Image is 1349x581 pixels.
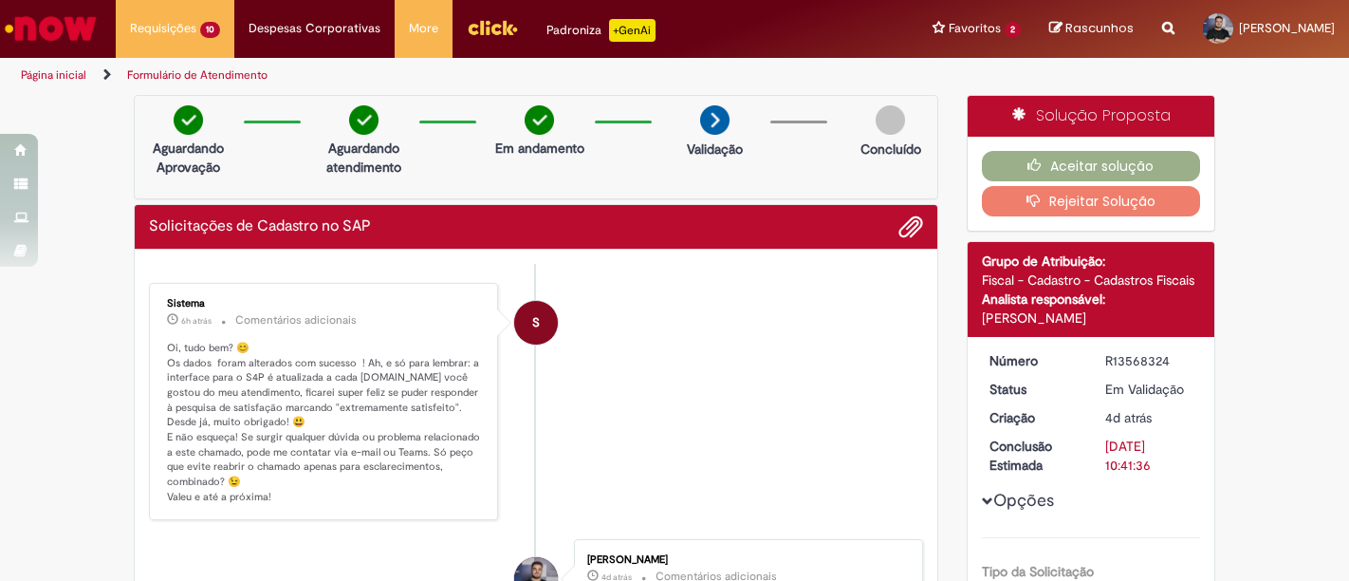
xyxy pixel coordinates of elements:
span: 2 [1005,22,1021,38]
a: Formulário de Atendimento [127,67,268,83]
p: Oi, tudo bem? 😊 Os dados foram alterados com sucesso ! Ah, e só para lembrar: a interface para o ... [167,341,483,505]
div: Padroniza [546,19,656,42]
div: Analista responsável: [982,290,1201,309]
img: check-circle-green.png [349,105,379,135]
div: 25/09/2025 17:41:33 [1105,408,1193,427]
span: Despesas Corporativas [249,19,380,38]
span: [PERSON_NAME] [1239,20,1335,36]
dt: Número [975,351,1092,370]
p: +GenAi [609,19,656,42]
span: Favoritos [949,19,1001,38]
small: Comentários adicionais [235,312,357,328]
img: check-circle-green.png [174,105,203,135]
ul: Trilhas de página [14,58,885,93]
img: ServiceNow [2,9,100,47]
button: Rejeitar Solução [982,186,1201,216]
span: Requisições [130,19,196,38]
div: [PERSON_NAME] [587,554,903,566]
button: Adicionar anexos [898,215,923,239]
img: check-circle-green.png [525,105,554,135]
p: Validação [687,140,743,159]
div: Solução Proposta [968,96,1215,137]
dt: Criação [975,408,1092,427]
time: 25/09/2025 17:41:33 [1105,409,1152,426]
span: 10 [200,22,220,38]
div: [PERSON_NAME] [982,309,1201,328]
p: Aguardando atendimento [318,139,410,177]
a: Rascunhos [1049,20,1134,38]
span: More [409,19,438,38]
span: S [532,300,540,346]
div: Grupo de Atribuição: [982,252,1201,271]
a: Página inicial [21,67,86,83]
dt: Status [975,380,1092,399]
div: [DATE] 10:41:36 [1105,437,1193,475]
img: click_logo_yellow_360x200.png [467,13,518,42]
div: Fiscal - Cadastro - Cadastros Fiscais [982,271,1201,290]
dt: Conclusão Estimada [975,437,1092,475]
time: 29/09/2025 09:25:54 [181,315,212,327]
img: arrow-next.png [700,105,730,135]
p: Concluído [860,140,921,159]
div: Em Validação [1105,380,1193,399]
span: 6h atrás [181,315,212,327]
div: R13568324 [1105,351,1193,370]
b: Tipo da Solicitação [982,563,1094,580]
p: Em andamento [495,139,584,158]
img: img-circle-grey.png [876,105,905,135]
button: Aceitar solução [982,151,1201,181]
div: Sistema [167,298,483,309]
span: 4d atrás [1105,409,1152,426]
p: Aguardando Aprovação [142,139,234,177]
h2: Solicitações de Cadastro no SAP Histórico de tíquete [149,218,371,235]
span: Rascunhos [1065,19,1134,37]
div: System [514,301,558,345]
